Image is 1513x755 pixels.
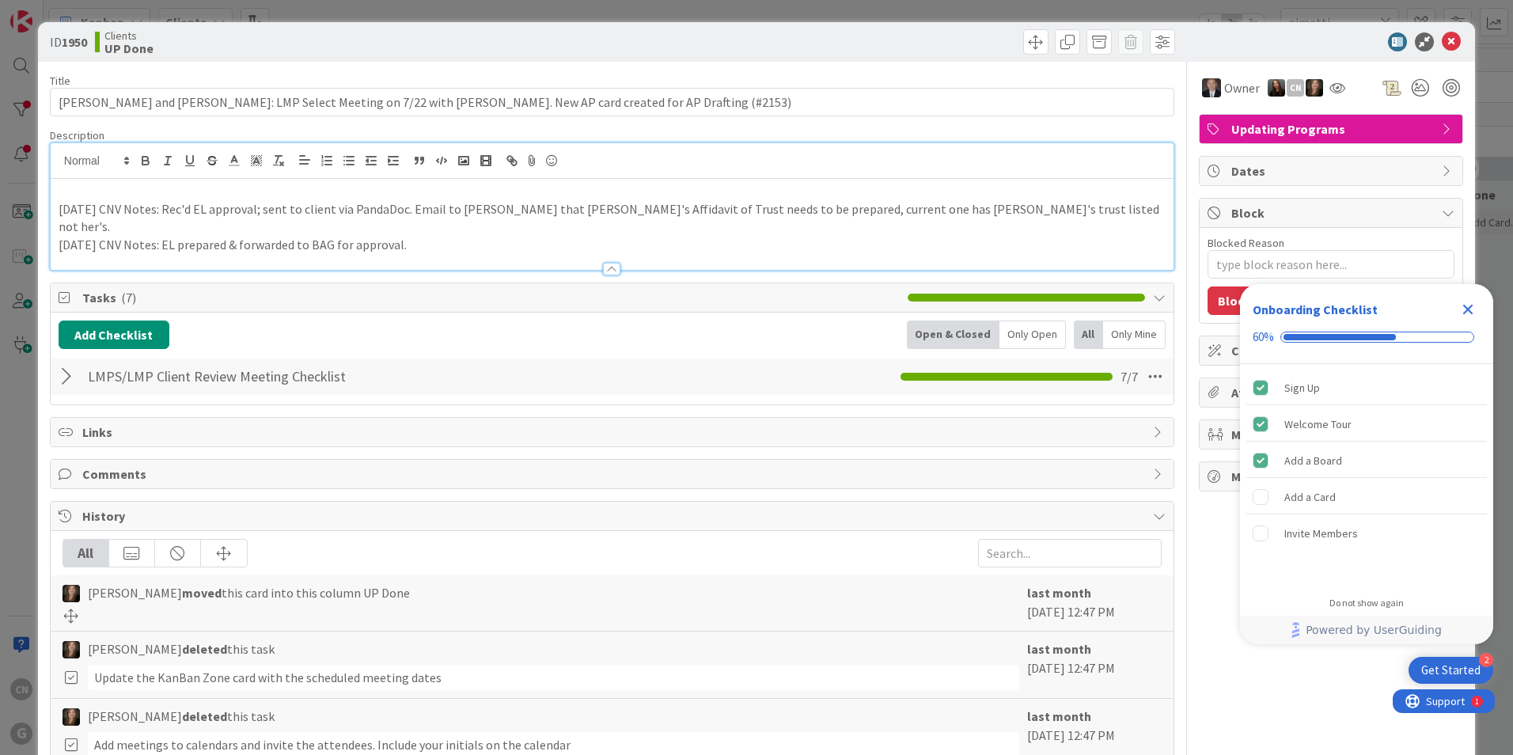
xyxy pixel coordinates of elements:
div: Checklist Container [1240,284,1493,644]
b: last month [1027,585,1091,601]
div: Sign Up [1284,378,1320,397]
img: BG [1202,78,1221,97]
span: Owner [1224,78,1260,97]
span: ( 7 ) [121,290,136,305]
img: SB [63,641,80,658]
div: 1 [82,6,86,19]
div: Checklist progress: 60% [1253,330,1481,344]
div: [DATE] 12:47 PM [1027,583,1162,623]
span: [PERSON_NAME] this task [88,707,275,726]
b: last month [1027,641,1091,657]
span: 7 / 7 [1121,367,1138,386]
div: Onboarding Checklist [1253,300,1378,319]
div: Get Started [1421,662,1481,678]
div: All [63,540,109,567]
span: Powered by UserGuiding [1306,620,1442,639]
span: Dates [1231,161,1434,180]
span: Custom Fields [1231,341,1434,360]
div: All [1074,321,1103,349]
button: Block [1208,286,1261,315]
div: Only Open [999,321,1066,349]
div: Footer [1240,616,1493,644]
img: AM [1268,79,1285,97]
div: Checklist items [1240,364,1493,586]
span: ID [50,32,87,51]
div: Open Get Started checklist, remaining modules: 2 [1409,657,1493,684]
p: [DATE] CNV Notes: EL prepared & forwarded to BAG for approval. [59,236,1166,254]
span: Support [33,2,72,21]
div: Add a Card is incomplete. [1246,480,1487,514]
b: last month [1027,708,1091,724]
label: Blocked Reason [1208,236,1284,250]
div: CN [1287,79,1304,97]
img: SB [63,585,80,602]
span: [PERSON_NAME] this task [88,639,275,658]
input: Add Checklist... [82,362,438,391]
label: Title [50,74,70,88]
img: SB [1306,79,1323,97]
input: Search... [978,539,1162,567]
div: Invite Members [1284,524,1358,543]
span: Block [1231,203,1434,222]
div: 60% [1253,330,1274,344]
p: [DATE] CNV Notes: Rec'd EL approval; sent to client via PandaDoc. Email to [PERSON_NAME] that [PE... [59,200,1166,236]
input: type card name here... [50,88,1174,116]
div: Welcome Tour [1284,415,1352,434]
span: Attachments [1231,383,1434,402]
span: Updating Programs [1231,120,1434,138]
div: Update the KanBan Zone card with the scheduled meeting dates [88,665,1019,690]
div: Close Checklist [1455,297,1481,322]
span: Links [82,423,1145,442]
b: 1950 [62,34,87,50]
b: UP Done [104,42,154,55]
div: [DATE] 12:47 PM [1027,639,1162,690]
a: Powered by UserGuiding [1248,616,1485,644]
div: Open & Closed [907,321,999,349]
span: Comments [82,465,1145,484]
span: [PERSON_NAME] this card into this column UP Done [88,583,410,602]
div: 2 [1479,653,1493,667]
div: Do not show again [1329,597,1404,609]
div: Only Mine [1103,321,1166,349]
div: Add a Card [1284,488,1336,506]
span: History [82,506,1145,525]
div: Add a Board [1284,451,1342,470]
b: deleted [182,641,227,657]
button: Add Checklist [59,321,169,349]
span: Tasks [82,288,900,307]
div: Invite Members is incomplete. [1246,516,1487,551]
span: Description [50,128,104,142]
span: Clients [104,29,154,42]
div: Sign Up is complete. [1246,370,1487,405]
span: Metrics [1231,467,1434,486]
img: SB [63,708,80,726]
div: Welcome Tour is complete. [1246,407,1487,442]
b: deleted [182,708,227,724]
div: Add a Board is complete. [1246,443,1487,478]
span: Mirrors [1231,425,1434,444]
b: moved [182,585,222,601]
